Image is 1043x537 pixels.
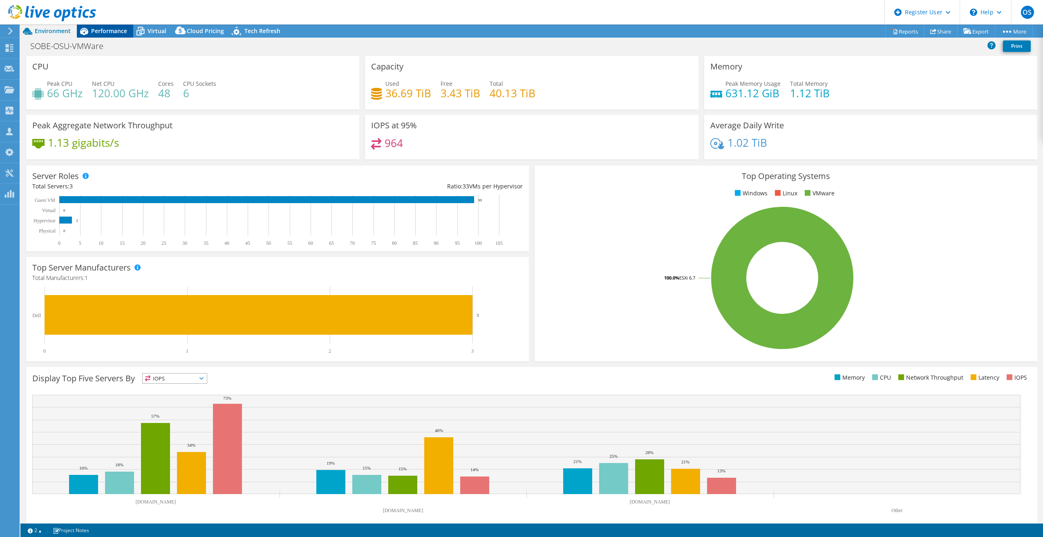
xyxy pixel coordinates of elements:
[47,80,72,87] span: Peak CPU
[957,25,995,38] a: Export
[573,459,582,464] text: 21%
[39,228,56,234] text: Physical
[58,240,60,246] text: 0
[120,240,125,246] text: 15
[187,27,224,35] span: Cloud Pricing
[47,89,83,98] h4: 66 GHz
[896,373,963,382] li: Network Throughput
[69,182,73,190] span: 3
[32,182,278,191] div: Total Servers:
[329,240,334,246] text: 65
[645,450,654,455] text: 28%
[833,373,865,382] li: Memory
[245,240,250,246] text: 45
[363,465,371,470] text: 15%
[42,208,56,213] text: Virtual
[630,499,670,505] text: [DOMAIN_NAME]
[463,182,469,190] span: 33
[183,80,216,87] span: CPU Sockets
[733,189,768,198] li: Windows
[224,240,229,246] text: 40
[441,80,452,87] span: Free
[995,25,1033,38] a: More
[773,189,797,198] li: Linux
[32,313,41,318] text: Dell
[158,80,174,87] span: Cores
[143,374,207,383] span: IOPS
[278,182,523,191] div: Ratio: VMs per Hypervisor
[48,138,119,147] h4: 1.13 gigabits/s
[679,275,695,281] tspan: ESXi 6.7
[1003,40,1031,52] a: Print
[477,313,479,318] text: 3
[22,525,47,535] a: 2
[891,508,902,513] text: Other
[970,9,977,16] svg: \n
[32,121,172,130] h3: Peak Aggregate Network Throughput
[266,240,271,246] text: 50
[1021,6,1034,19] span: OS
[398,466,407,471] text: 15%
[204,240,208,246] text: 35
[371,121,417,130] h3: IOPS at 95%
[385,80,399,87] span: Used
[34,218,56,224] text: Hypervisor
[35,197,55,203] text: Guest VM
[710,62,742,71] h3: Memory
[187,443,195,447] text: 34%
[717,468,725,473] text: 13%
[474,240,482,246] text: 100
[308,240,313,246] text: 60
[98,240,103,246] text: 10
[385,89,431,98] h4: 36.69 TiB
[609,454,618,459] text: 25%
[385,139,403,148] h4: 964
[32,263,131,272] h3: Top Server Manufacturers
[43,348,46,354] text: 0
[495,240,503,246] text: 105
[287,240,292,246] text: 55
[32,172,79,181] h3: Server Roles
[455,240,460,246] text: 95
[371,62,403,71] h3: Capacity
[79,465,87,470] text: 16%
[383,508,423,513] text: [DOMAIN_NAME]
[969,373,999,382] li: Latency
[92,80,114,87] span: Net CPU
[32,273,523,282] h4: Total Manufacturers:
[441,89,480,98] h4: 3.43 TiB
[76,219,78,223] text: 3
[148,27,166,35] span: Virtual
[136,499,176,505] text: [DOMAIN_NAME]
[435,428,443,433] text: 46%
[329,348,331,354] text: 2
[35,27,71,35] span: Environment
[490,89,535,98] h4: 40.13 TiB
[151,414,159,418] text: 57%
[803,189,835,198] li: VMware
[27,42,116,51] h1: SOBE-OSU-VMWare
[681,459,689,464] text: 21%
[92,89,149,98] h4: 120.00 GHz
[664,275,679,281] tspan: 100.0%
[47,525,95,535] a: Project Notes
[490,80,503,87] span: Total
[710,121,784,130] h3: Average Daily Write
[541,172,1031,181] h3: Top Operating Systems
[141,240,145,246] text: 20
[183,89,216,98] h4: 6
[392,240,397,246] text: 80
[870,373,891,382] li: CPU
[79,240,81,246] text: 5
[790,80,828,87] span: Total Memory
[350,240,355,246] text: 70
[91,27,127,35] span: Performance
[885,25,924,38] a: Reports
[182,240,187,246] text: 30
[725,89,781,98] h4: 631.12 GiB
[161,240,166,246] text: 25
[115,462,123,467] text: 18%
[63,229,65,233] text: 0
[223,396,231,401] text: 73%
[158,89,174,98] h4: 48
